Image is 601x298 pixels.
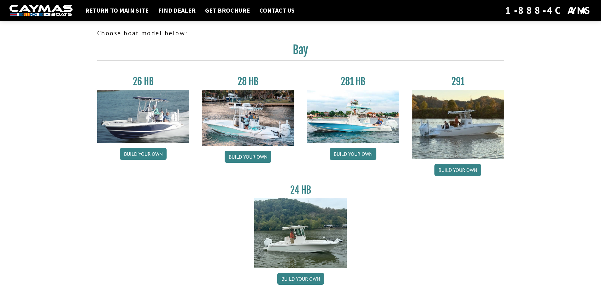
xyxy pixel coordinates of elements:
a: Build your own [120,148,167,160]
p: Choose boat model below: [97,28,504,38]
a: Contact Us [256,6,298,15]
h2: Bay [97,43,504,61]
a: Build your own [225,151,271,163]
img: 24_HB_thumbnail.jpg [254,198,347,267]
a: Build your own [330,148,376,160]
img: white-logo-c9c8dbefe5ff5ceceb0f0178aa75bf4bb51f6bca0971e226c86eb53dfe498488.png [9,5,73,16]
a: Get Brochure [202,6,253,15]
h3: 26 HB [97,76,190,87]
img: 26_new_photo_resized.jpg [97,90,190,143]
img: 28-hb-twin.jpg [307,90,399,143]
h3: 281 HB [307,76,399,87]
a: Return to main site [82,6,152,15]
img: 28_hb_thumbnail_for_caymas_connect.jpg [202,90,294,146]
h3: 291 [412,76,504,87]
a: Build your own [434,164,481,176]
a: Find Dealer [155,6,199,15]
h3: 28 HB [202,76,294,87]
div: 1-888-4CAYMAS [505,3,592,17]
a: Build your own [277,273,324,285]
h3: 24 HB [254,184,347,196]
img: 291_Thumbnail.jpg [412,90,504,159]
